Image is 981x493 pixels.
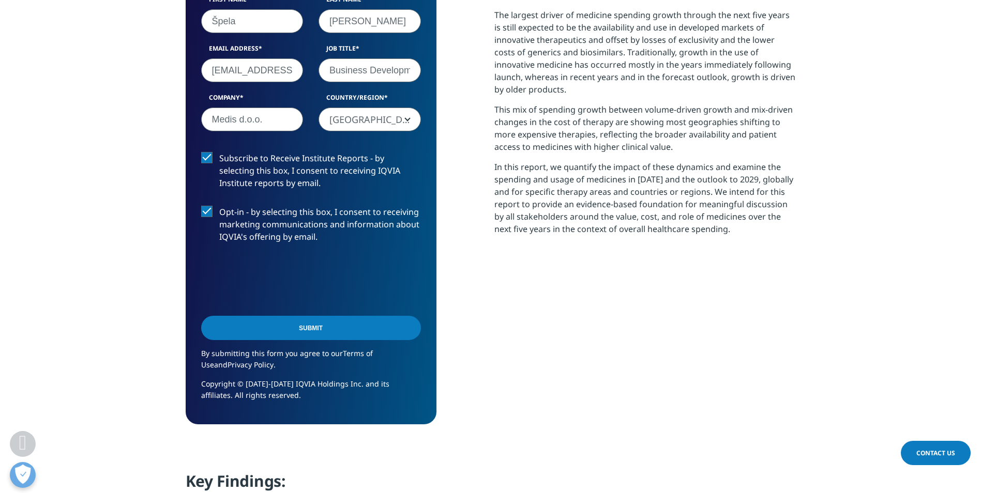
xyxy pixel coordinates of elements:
span: Slovenia [319,107,421,131]
label: Subscribe to Receive Institute Reports - by selecting this box, I consent to receiving IQVIA Inst... [201,152,421,195]
p: In this report, we quantify the impact of these dynamics and examine the spending and usage of me... [494,161,796,243]
label: Country/Region [319,93,421,107]
label: Opt-in - by selecting this box, I consent to receiving marketing communications and information a... [201,206,421,249]
span: Slovenia [319,108,420,132]
input: Submit [201,316,421,340]
a: Contact Us [901,441,971,465]
label: Company [201,93,304,107]
a: Privacy Policy [228,360,274,369]
label: Job Title [319,44,421,58]
p: By submitting this form you agree to our and . [201,348,421,378]
span: Contact Us [916,449,955,457]
button: Open Preferences [10,462,36,488]
p: Copyright © [DATE]-[DATE] IQVIA Holdings Inc. and its affiliates. All rights reserved. [201,378,421,409]
p: This mix of spending growth between volume-driven growth and mix-driven changes in the cost of th... [494,103,796,161]
p: The largest driver of medicine spending growth through the next five years is still expected to b... [494,9,796,103]
iframe: reCAPTCHA [201,259,358,300]
label: Email Address [201,44,304,58]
